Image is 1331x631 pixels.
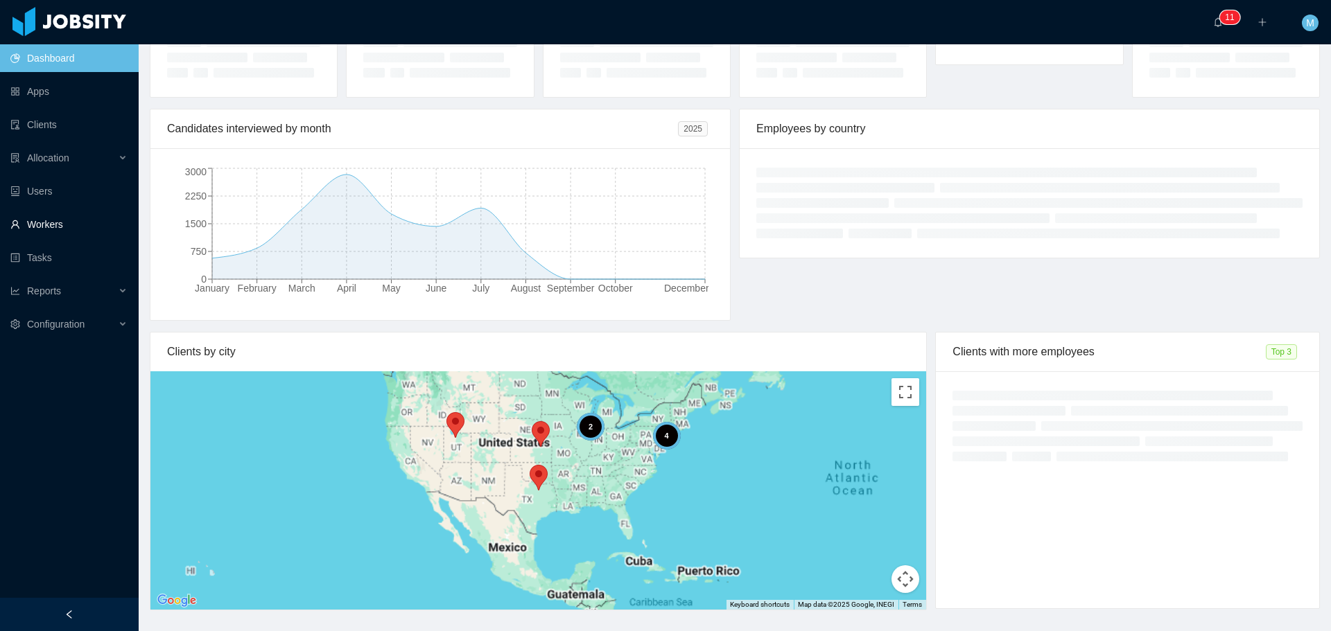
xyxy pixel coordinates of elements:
tspan: August [511,283,541,294]
tspan: 750 [191,246,207,257]
a: Open this area in Google Maps (opens a new window) [154,592,200,610]
tspan: May [382,283,400,294]
span: Configuration [27,319,85,330]
button: Toggle fullscreen view [891,378,919,406]
div: Clients with more employees [952,332,1265,371]
tspan: February [238,283,277,294]
tspan: January [195,283,229,294]
sup: 11 [1219,10,1239,24]
tspan: July [472,283,489,294]
div: 4 [652,422,680,450]
span: Reports [27,285,61,296]
p: 1 [1230,10,1235,24]
span: Allocation [27,152,69,163]
i: icon: line-chart [10,286,20,296]
div: Candidates interviewed by month [167,109,678,148]
button: Keyboard shortcuts [730,600,790,610]
tspan: October [598,283,633,294]
div: Clients by city [167,332,910,371]
tspan: December [664,283,709,294]
span: M [1306,15,1314,31]
tspan: 3000 [185,166,207,177]
tspan: 1500 [185,218,207,229]
a: icon: userWorkers [10,211,128,238]
a: icon: pie-chartDashboard [10,44,128,72]
i: icon: setting [10,319,20,329]
p: 1 [1225,10,1230,24]
tspan: June [426,283,447,294]
button: Map camera controls [891,565,919,593]
span: Top 3 [1266,344,1297,359]
a: icon: appstoreApps [10,78,128,105]
div: Employees by country [756,109,1303,148]
tspan: September [547,283,595,294]
i: icon: solution [10,153,20,163]
span: Map data ©2025 Google, INEGI [798,601,894,608]
a: Terms [903,601,922,608]
i: icon: bell [1213,17,1223,27]
span: 2025 [678,121,708,136]
tspan: March [288,283,315,294]
tspan: April [337,283,356,294]
a: icon: robotUsers [10,177,128,205]
a: icon: auditClients [10,111,128,139]
tspan: 0 [201,274,207,285]
i: icon: plus [1258,17,1267,27]
a: icon: profileTasks [10,244,128,272]
tspan: 2250 [185,190,207,202]
div: 2 [577,413,604,441]
img: Google [154,592,200,610]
